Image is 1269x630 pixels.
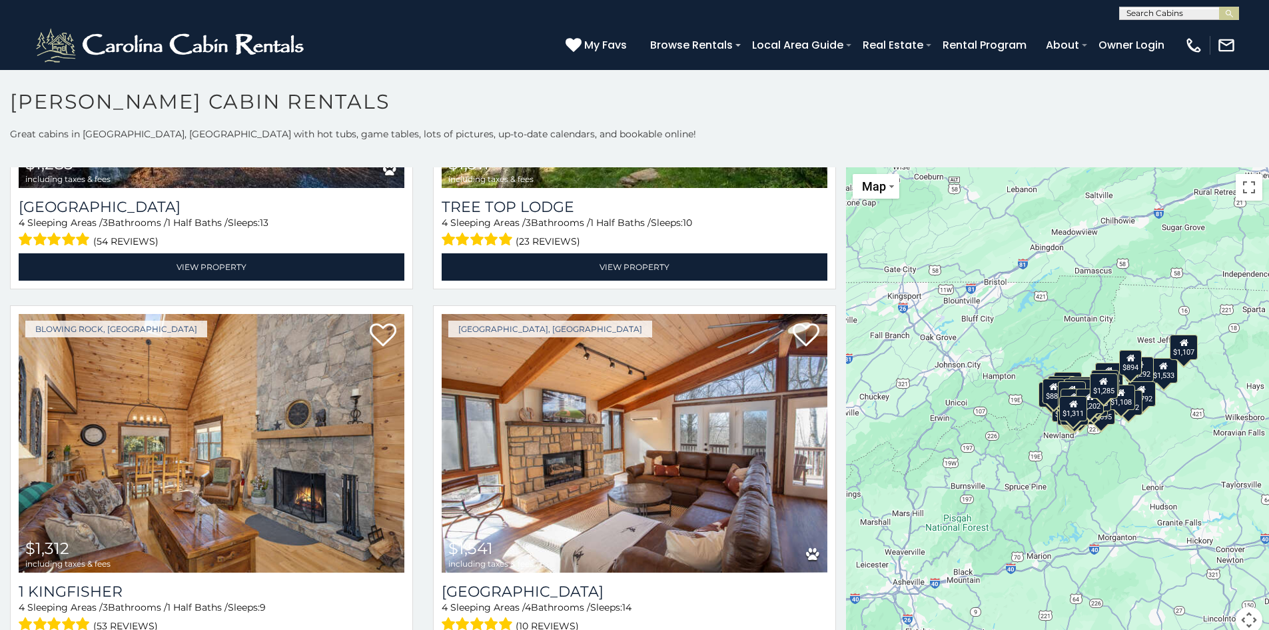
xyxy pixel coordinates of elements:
span: 1 Half Baths / [590,217,651,229]
span: 3 [103,217,108,229]
a: View Property [19,253,404,281]
a: Add to favorites [370,322,396,350]
span: 3 [103,601,108,613]
a: Blue Eagle Lodge $1,541 including taxes & fees [442,314,827,573]
span: 4 [19,217,25,229]
a: Browse Rentals [643,33,739,57]
a: Local Area Guide [745,33,850,57]
div: $1,695 [1087,399,1115,424]
div: $4,193 [1060,389,1088,414]
span: My Favs [584,37,627,53]
a: Rental Program [936,33,1033,57]
span: including taxes & fees [448,175,534,183]
span: including taxes & fees [448,559,534,568]
img: mail-regular-white.png [1217,36,1236,55]
span: 13 [260,217,268,229]
div: $2,749 [1060,400,1088,425]
span: (54 reviews) [93,233,159,250]
div: $1,311 [1060,395,1088,421]
div: Sleeping Areas / Bathrooms / Sleeps: [19,216,404,250]
div: $1,176 [1091,370,1119,395]
a: Real Estate [856,33,930,57]
div: $1,533 [1150,358,1178,383]
div: $1,312 [1114,389,1142,415]
span: 14 [622,601,632,613]
span: Map [862,179,886,193]
div: $3,792 [1128,381,1156,407]
div: $1,065 [1068,377,1096,402]
a: Add to favorites [793,322,819,350]
span: including taxes & fees [25,559,111,568]
div: $1,202 [1076,388,1104,413]
div: $1,486 [1064,378,1092,403]
a: [GEOGRAPHIC_DATA] [19,198,404,216]
span: 3 [526,217,531,229]
a: My Favs [566,37,630,54]
span: $1,312 [25,539,69,558]
a: [GEOGRAPHIC_DATA] [442,583,827,601]
a: Owner Login [1092,33,1171,57]
a: Blowing Rock, [GEOGRAPHIC_DATA] [25,321,207,337]
div: $1,325 [1039,381,1067,407]
div: $884 [1043,379,1065,404]
a: 1 Kingfisher [19,583,404,601]
div: $1,919 [1048,376,1076,401]
div: Sleeping Areas / Bathrooms / Sleeps: [442,216,827,250]
div: $1,636 [1095,362,1123,387]
span: 1 Half Baths / [167,601,228,613]
div: $894 [1120,350,1142,375]
h3: Blue Eagle Lodge [442,583,827,601]
a: 1 Kingfisher $1,312 including taxes & fees [19,314,404,573]
img: White-1-2.png [33,25,310,65]
div: $1,599 [1058,381,1086,407]
span: 4 [442,601,448,613]
div: $1,541 [1054,371,1082,397]
div: $1,262 [1052,397,1080,422]
h3: Willow Valley View [19,198,404,216]
span: 4 [19,601,25,613]
span: 4 [525,601,531,613]
div: $1,105 [1080,391,1108,416]
div: $1,588 [1057,399,1085,425]
span: $1,541 [448,539,493,558]
span: 1 Half Baths / [167,217,228,229]
a: About [1039,33,1086,57]
a: Tree Top Lodge [442,198,827,216]
a: [GEOGRAPHIC_DATA], [GEOGRAPHIC_DATA] [448,321,652,337]
div: $1,107 [1170,334,1198,359]
a: View Property [442,253,827,281]
span: including taxes & fees [25,175,111,183]
button: Toggle fullscreen view [1236,174,1262,201]
div: $1,285 [1090,373,1118,399]
img: 1 Kingfisher [19,314,404,573]
img: phone-regular-white.png [1184,36,1203,55]
span: 10 [683,217,692,229]
span: 9 [260,601,266,613]
span: (23 reviews) [516,233,580,250]
span: 4 [442,217,448,229]
button: Change map style [853,174,899,199]
div: $1,108 [1107,384,1135,409]
img: Blue Eagle Lodge [442,314,827,573]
